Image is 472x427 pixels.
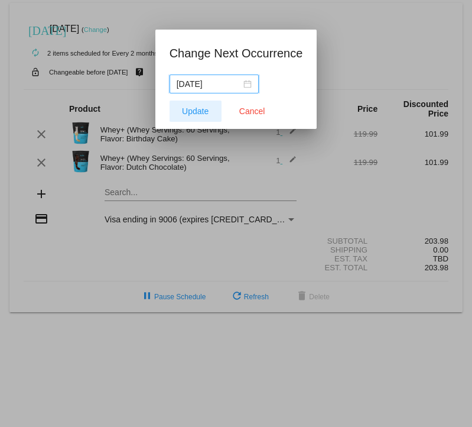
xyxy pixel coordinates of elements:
button: Update [170,101,222,122]
span: Cancel [239,106,265,116]
h1: Change Next Occurrence [170,44,303,63]
input: Select date [177,77,241,90]
span: Update [182,106,209,116]
button: Close dialog [226,101,278,122]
